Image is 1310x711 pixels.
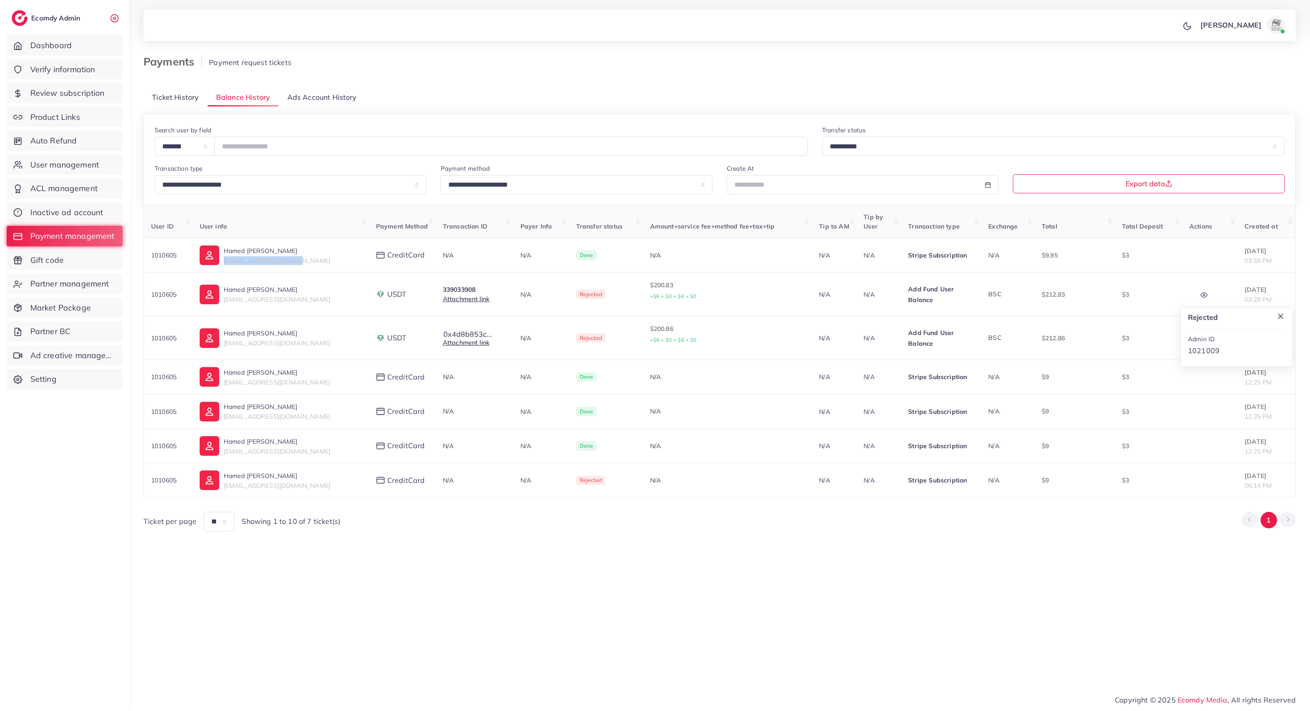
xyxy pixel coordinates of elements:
span: Transfer status [576,222,622,230]
div: BSC [988,290,1028,298]
span: User ID [151,222,174,230]
p: 1021009 [1188,346,1285,356]
label: Create At [727,164,754,173]
p: Hamed [PERSON_NAME] [224,284,330,295]
p: N/A [864,475,894,486]
span: $9 [1042,476,1049,484]
p: 1010605 [151,333,185,343]
p: Stripe Subscription [908,250,974,261]
label: Search user by field [155,126,211,135]
span: , All rights Reserved [1228,695,1296,705]
p: $212.83 [1042,289,1108,300]
span: $9 [1042,407,1049,415]
p: Add Fund User Balance [908,327,974,349]
a: Dashboard [7,35,123,56]
span: Ticket History [152,92,199,102]
p: N/A [520,333,562,343]
span: N/A [443,373,454,381]
p: Stripe Subscription [908,406,974,417]
span: Setting [30,373,57,385]
span: [EMAIL_ADDRESS][DOMAIN_NAME] [224,413,330,421]
span: Done [576,372,597,382]
label: Payment method [441,164,490,173]
p: Hamed [PERSON_NAME] [224,245,330,256]
p: Add Fund User Balance [908,284,974,305]
p: $212.86 [1042,333,1108,343]
p: Stripe Subscription [908,441,974,451]
img: payment [376,373,385,381]
p: $3 [1122,475,1175,486]
img: ic-user-info.36bf1079.svg [200,367,219,387]
p: N/A [819,406,849,417]
span: creditCard [387,372,425,382]
span: Showing 1 to 10 of 7 ticket(s) [242,516,340,527]
span: [EMAIL_ADDRESS][DOMAIN_NAME] [224,447,330,455]
span: Partner management [30,278,109,290]
div: N/A [650,407,805,416]
p: Hamed [PERSON_NAME] [224,401,330,412]
a: Partner management [7,274,123,294]
span: Payment request tickets [209,58,291,67]
img: payment [376,252,385,259]
a: User management [7,155,123,175]
p: N/A [864,250,894,261]
span: creditCard [387,250,425,260]
span: Balance History [216,92,270,102]
p: N/A [520,406,562,417]
span: Ticket per page [143,516,196,527]
span: Done [576,441,597,451]
small: +$6 + $0 + $6 + $0 [650,337,697,343]
span: Partner BC [30,326,71,337]
h2: Ecomdy Admin [31,14,82,22]
a: [PERSON_NAME]avatar [1195,16,1289,34]
p: [DATE] [1244,245,1288,256]
span: Rejected [576,476,606,486]
span: 12:25 PM [1244,378,1272,386]
h3: Payments [143,55,202,68]
div: N/A [650,372,805,381]
p: N/A [864,372,894,382]
span: User management [30,159,99,171]
button: Export data [1013,174,1285,193]
a: Ecomdy Media [1178,695,1228,704]
p: Hamed [PERSON_NAME] [224,470,330,481]
span: Export data [1126,180,1172,187]
span: Gift code [30,254,64,266]
p: Rejected [1188,312,1285,323]
span: N/A [443,407,454,415]
p: 1010605 [151,372,185,382]
p: [DATE] [1244,436,1288,447]
span: Tip by User [864,213,883,230]
button: 0x4d8b853c... [443,330,492,338]
img: logo [12,10,28,26]
small: +$6 + $0 + $6 + $0 [650,293,697,299]
p: 1010605 [151,406,185,417]
p: $3 [1122,289,1175,300]
button: Go to page 1 [1261,512,1277,528]
span: 12:25 PM [1244,413,1272,421]
p: 1010605 [151,441,185,451]
p: 1010605 [151,289,185,300]
span: Market Package [30,302,91,314]
img: payment [376,334,385,343]
p: [PERSON_NAME] [1200,20,1261,30]
span: N/A [988,442,999,450]
img: ic-user-info.36bf1079.svg [200,470,219,490]
p: N/A [819,441,849,451]
p: Hamed [PERSON_NAME] [224,328,330,339]
ul: Pagination [1241,512,1296,528]
p: $200.86 [650,323,805,345]
p: N/A [520,475,562,486]
p: [DATE] [1244,284,1288,295]
a: logoEcomdy Admin [12,10,82,26]
span: Rejected [576,333,606,343]
span: Review subscription [30,87,105,99]
span: 03:59 PM [1244,257,1272,265]
p: 1010605 [151,475,185,486]
span: N/A [443,442,454,450]
span: Done [576,407,597,417]
span: creditCard [387,475,425,486]
span: Transaction ID [443,222,487,230]
span: [EMAIL_ADDRESS][DOMAIN_NAME] [224,482,330,490]
img: ic-user-info.36bf1079.svg [200,402,219,421]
